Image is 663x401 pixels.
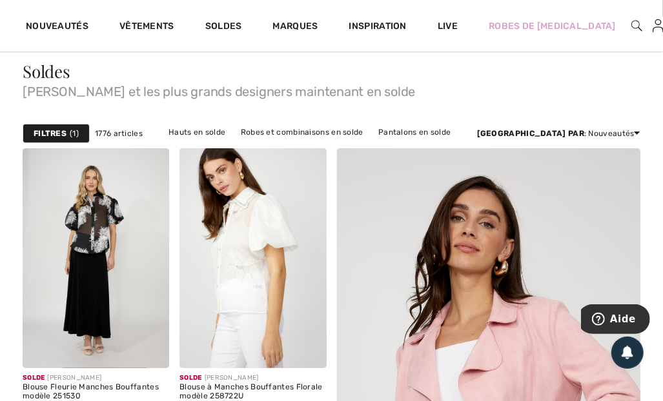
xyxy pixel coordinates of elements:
[276,141,389,157] a: Vestes et blazers en solde
[179,373,326,383] div: [PERSON_NAME]
[234,124,370,141] a: Robes et combinaisons en solde
[23,373,169,383] div: [PERSON_NAME]
[23,80,640,98] span: [PERSON_NAME] et les plus grands designers maintenant en solde
[631,18,642,34] img: recherche
[23,148,169,368] img: Blouse Fleurie Manches Bouffantes modèle 251530. Noir/Blanc Cassé
[581,304,650,337] iframe: Ouvre un widget dans lequel vous pouvez trouver plus d’informations
[119,21,174,34] a: Vêtements
[34,128,66,139] strong: Filtres
[23,374,45,382] span: Solde
[349,21,407,34] span: Inspiration
[372,124,457,141] a: Pantalons en solde
[179,374,202,382] span: Solde
[95,128,143,139] span: 1776 articles
[23,383,169,401] div: Blouse Fleurie Manches Bouffantes modèle 251530
[70,128,79,139] span: 1
[391,141,462,157] a: Jupes en solde
[438,19,458,33] a: Live
[205,21,242,34] a: Soldes
[26,21,88,34] a: Nouveautés
[179,383,326,401] div: Blouse à Manches Bouffantes Florale modèle 258722U
[273,21,318,34] a: Marques
[23,60,70,83] span: Soldes
[179,148,326,368] img: Blouse à Manches Bouffantes Florale modèle 258722U. Blanc Cassé
[489,19,616,33] a: Robes de [MEDICAL_DATA]
[158,141,274,157] a: Pulls et cardigans en solde
[477,128,640,139] div: : Nouveautés
[477,129,584,138] strong: [GEOGRAPHIC_DATA] par
[162,124,232,141] a: Hauts en solde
